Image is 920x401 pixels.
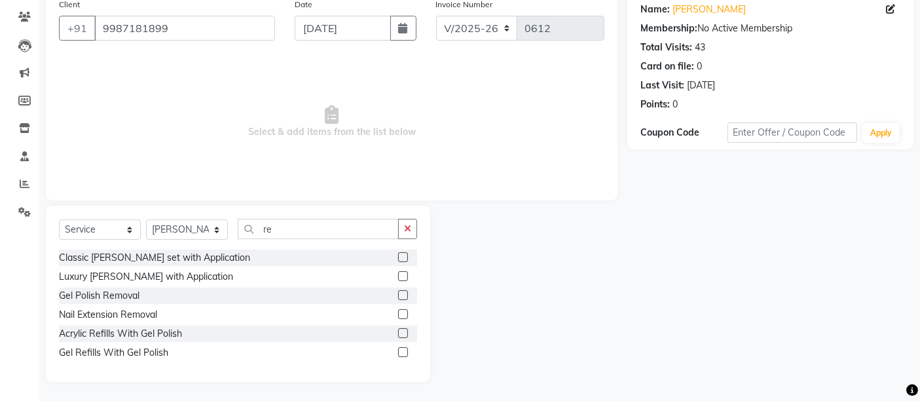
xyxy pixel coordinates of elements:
input: Search or Scan [238,219,399,239]
div: Nail Extension Removal [59,308,157,322]
div: Acrylic Refills With Gel Polish [59,327,182,341]
div: Points: [640,98,670,111]
div: Coupon Code [640,126,727,140]
div: No Active Membership [640,22,900,35]
div: Membership: [640,22,697,35]
input: Search by Name/Mobile/Email/Code [94,16,275,41]
button: +91 [59,16,96,41]
div: 0 [697,60,702,73]
input: Enter Offer / Coupon Code [727,123,857,143]
div: Gel Refills With Gel Polish [59,346,168,360]
div: Last Visit: [640,79,684,92]
div: Name: [640,3,670,16]
span: Select & add items from the list below [59,56,604,187]
button: Apply [862,123,900,143]
div: Card on file: [640,60,694,73]
div: Gel Polish Removal [59,289,139,303]
div: [DATE] [687,79,715,92]
div: 0 [672,98,678,111]
a: [PERSON_NAME] [672,3,746,16]
div: Total Visits: [640,41,692,54]
div: 43 [695,41,705,54]
div: Classic [PERSON_NAME] set with Application [59,251,250,265]
div: Luxury [PERSON_NAME] with Application [59,270,233,284]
